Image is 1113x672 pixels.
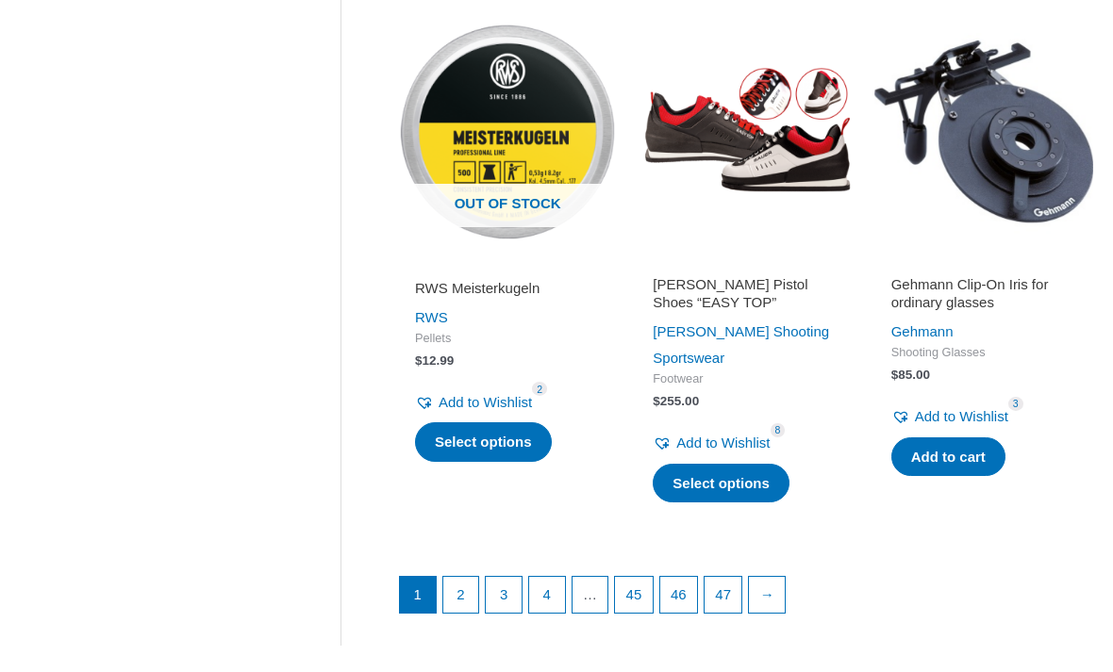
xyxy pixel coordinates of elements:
[415,422,552,462] a: Select options for “RWS Meisterkugeln”
[486,577,522,613] a: Page 3
[415,353,454,368] bdi: 12.99
[653,394,660,408] span: $
[891,323,954,339] a: Gehmann
[615,577,652,613] a: Page 45
[443,577,479,613] a: Page 2
[529,577,565,613] a: Page 4
[653,430,770,456] a: Add to Wishlist
[653,394,699,408] bdi: 255.00
[415,279,600,304] a: RWS Meisterkugeln
[415,353,423,368] span: $
[891,403,1008,430] a: Add to Wishlist
[771,423,786,437] span: 8
[653,464,789,503] a: Select options for “SAUER Pistol Shoes "EASY TOP"”
[415,279,600,298] h2: RWS Meisterkugeln
[532,382,547,396] span: 2
[415,331,600,347] span: Pellets
[439,394,532,410] span: Add to Wishlist
[891,437,1005,477] a: Add to cart: “Gehmann Clip-On Iris for ordinary glasses”
[891,275,1076,320] a: Gehmann Clip-On Iris for ordinary glasses
[653,323,829,366] a: [PERSON_NAME] Shooting Sportswear
[400,577,436,613] span: Page 1
[874,22,1093,240] img: Gehmann Clip-On Iris
[573,577,608,613] span: …
[891,345,1076,361] span: Shooting Glasses
[676,434,770,451] span: Add to Wishlist
[653,253,838,275] iframe: Customer reviews powered by Trustpilot
[398,22,617,240] img: RWS Meisterkugeln
[415,309,448,325] a: RWS
[636,22,855,240] img: SAUER Pistol Shoes "EASY TOP"
[398,22,617,240] a: Out of stock
[891,368,899,382] span: $
[891,368,930,382] bdi: 85.00
[705,577,741,613] a: Page 47
[415,253,600,275] iframe: Customer reviews powered by Trustpilot
[412,184,603,227] span: Out of stock
[891,253,1076,275] iframe: Customer reviews powered by Trustpilot
[891,275,1076,312] h2: Gehmann Clip-On Iris for ordinary glasses
[749,577,785,613] a: →
[653,371,838,387] span: Footwear
[1008,397,1023,411] span: 3
[415,389,532,416] a: Add to Wishlist
[915,408,1008,424] span: Add to Wishlist
[660,577,697,613] a: Page 46
[653,275,838,320] a: [PERSON_NAME] Pistol Shoes “EASY TOP”
[653,275,838,312] h2: [PERSON_NAME] Pistol Shoes “EASY TOP”
[398,576,1093,623] nav: Product Pagination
